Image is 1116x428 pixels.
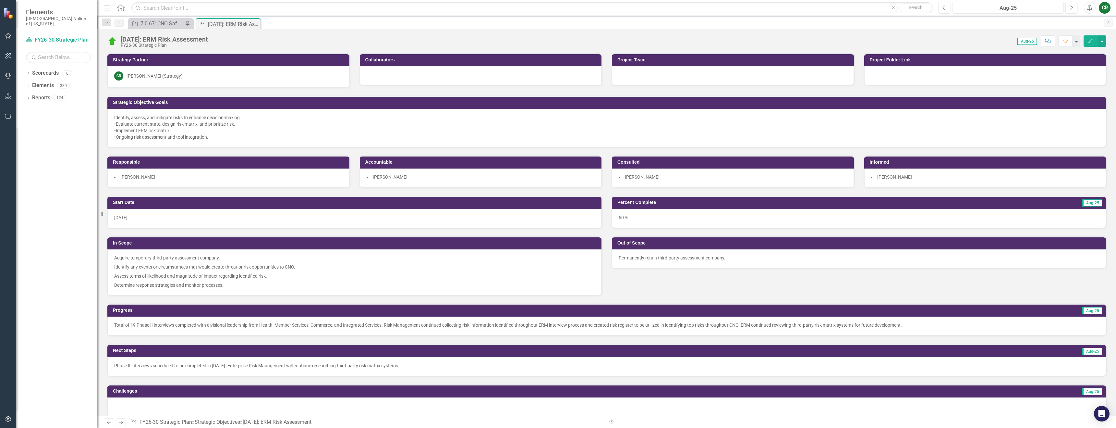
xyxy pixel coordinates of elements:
div: [PERSON_NAME] (Strategy) [127,73,183,79]
span: Aug-25 [1082,388,1102,395]
a: Reports [32,94,50,102]
span: Aug-25 [1017,38,1037,45]
div: 380 [57,83,70,88]
a: FY26-30 Strategic Plan [139,419,192,425]
h3: Strategic Objective Goals [113,100,1103,105]
span: [PERSON_NAME] [625,174,660,180]
h3: Accountable [365,160,599,165]
div: Identify, assess, and mitigate risks to enhance decision-making. [114,114,1099,121]
div: FY26-30 Strategic Plan [121,43,208,48]
div: Aug-25 [954,4,1061,12]
div: [DATE]: ERM Risk Assessment [121,36,208,43]
h3: Percent Complete [617,200,935,205]
div: 6 [62,70,72,76]
div: CR [114,71,123,81]
div: [DATE]: ERM Risk Assessment [243,419,311,425]
button: Search [899,3,932,12]
img: ClearPoint Strategy [3,7,15,19]
a: Strategic Objectives [195,419,240,425]
button: Aug-25 [952,2,1064,14]
h3: Collaborators [365,57,599,62]
span: Aug-25 [1082,199,1102,207]
span: [PERSON_NAME] [373,174,407,180]
input: Search Below... [26,52,91,63]
a: Elements [32,82,54,89]
h3: Progress [113,308,599,313]
span: [DATE] [114,215,127,220]
span: Elements [26,8,91,16]
h3: Project Folder Link [870,57,1103,62]
div: 7.0.67: CNO Safety Protocols [140,19,183,28]
small: [DEMOGRAPHIC_DATA] Nation of [US_STATE] [26,16,91,27]
h3: Consulted [617,160,851,165]
button: CR [1099,2,1110,14]
span: Aug-25 [1082,307,1102,314]
p: Assess terms of likelihood and magnitude of impact regarding identified risk. [114,271,595,281]
h3: Responsible [113,160,346,165]
div: 50 % [612,209,1106,228]
div: •Ongoing risk assessment and tool integration. [114,134,1099,140]
div: [DATE]: ERM Risk Assessment [208,20,259,28]
a: FY26-30 Strategic Plan [26,36,91,44]
div: •Evaluate current state, design risk matrix, and prioritize risk. [114,121,1099,127]
a: 7.0.67: CNO Safety Protocols [130,19,183,28]
p: Identify any events or circumstances that would create threat or risk opportunities to CNO. [114,262,595,271]
span: [PERSON_NAME] [877,174,912,180]
span: Aug-25 [1082,348,1102,355]
div: Open Intercom Messenger [1094,406,1110,422]
h3: Start Date [113,200,598,205]
div: 124 [54,95,66,101]
input: Search ClearPoint... [131,2,933,14]
h3: Challenges [113,389,650,394]
h3: Informed [870,160,1103,165]
h3: Project Team [617,57,851,62]
h3: Out of Scope [617,241,1103,245]
h3: Strategy Partner [113,57,346,62]
p: Phase II interviews scheduled to be completed in [DATE]. Enterprise Risk Management will continue... [114,362,1099,369]
div: » » [130,419,602,426]
h3: In Scope [113,241,598,245]
div: •Implement ERM risk matrix. [114,127,1099,134]
p: Total of 19 Phase II interviews completed with divisional leadership from Health, Member Services... [114,322,1099,328]
p: Determine response strategies and monitor processes. [114,281,595,288]
h3: Next Steps [113,348,642,353]
p: Permanently retain third-party assessment company. [619,255,1099,261]
span: Search [909,5,923,10]
img: On Target [107,36,117,46]
p: Acquire temporary third-party assessment company. [114,255,595,262]
span: [PERSON_NAME] [120,174,155,180]
a: Scorecards [32,69,59,77]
